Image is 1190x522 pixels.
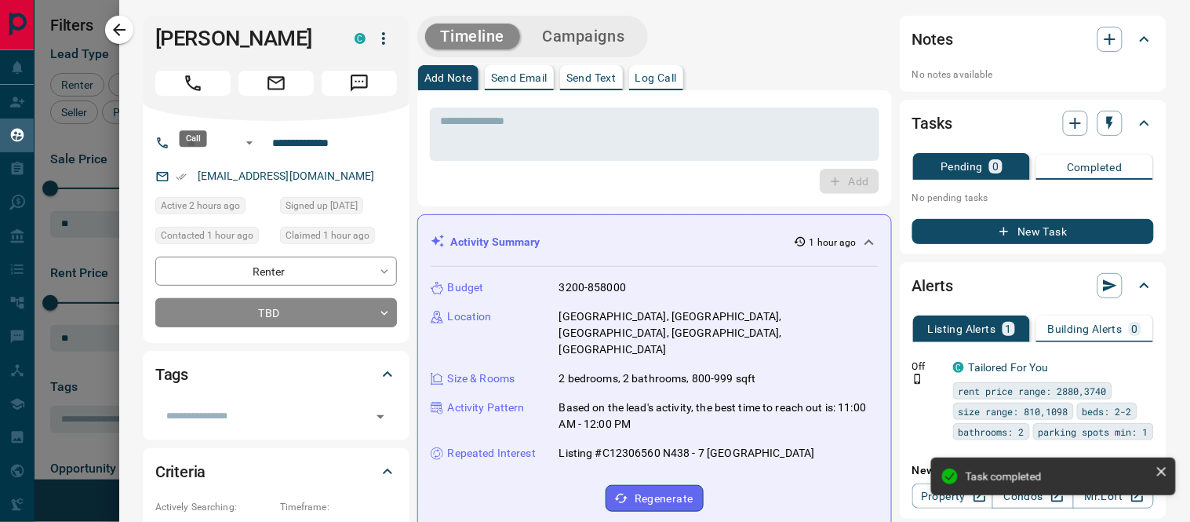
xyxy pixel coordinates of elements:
[425,24,521,49] button: Timeline
[369,406,391,428] button: Open
[280,227,397,249] div: Wed Aug 13 2025
[928,323,996,334] p: Listing Alerts
[969,361,1049,374] a: Tailored For You
[966,470,1149,483] div: Task completed
[355,33,366,44] div: condos.ca
[451,234,540,250] p: Activity Summary
[912,219,1154,244] button: New Task
[286,228,369,243] span: Claimed 1 hour ago
[180,130,207,147] div: Call
[431,228,879,257] div: Activity Summary1 hour ago
[912,267,1154,305] div: Alerts
[992,161,999,172] p: 0
[1132,323,1138,334] p: 0
[953,362,964,373] div: condos.ca
[912,104,1154,142] div: Tasks
[491,72,548,83] p: Send Email
[424,72,472,83] p: Add Note
[559,279,626,296] p: 3200-858000
[559,371,756,387] p: 2 bedrooms, 2 bathrooms, 800-999 sqft
[1048,323,1123,334] p: Building Alerts
[912,186,1154,210] p: No pending tasks
[912,20,1154,58] div: Notes
[912,273,953,298] h2: Alerts
[448,371,515,387] p: Size & Rooms
[1006,323,1012,334] p: 1
[198,170,375,182] a: [EMAIL_ADDRESS][DOMAIN_NAME]
[606,485,704,512] button: Regenerate
[155,26,331,51] h1: [PERSON_NAME]
[161,228,253,243] span: Contacted 1 hour ago
[448,279,484,296] p: Budget
[559,400,879,433] p: Based on the lead's activity, the best time to reach out is: 11:00 AM - 12:00 PM
[280,197,397,219] div: Mon Aug 11 2025
[941,161,983,172] p: Pending
[155,227,272,249] div: Wed Aug 13 2025
[526,24,640,49] button: Campaigns
[1039,424,1148,440] span: parking spots min: 1
[912,27,953,52] h2: Notes
[959,383,1107,399] span: rent price range: 2880,3740
[959,403,1068,419] span: size range: 810,1098
[176,171,187,182] svg: Email Verified
[635,72,677,83] p: Log Call
[280,500,397,514] p: Timeframe:
[912,374,923,385] svg: Push Notification Only
[912,68,1154,82] p: No notes available
[559,445,815,462] p: Listing #C12306560 N438 - 7 [GEOGRAPHIC_DATA]
[912,360,944,374] p: Off
[912,111,952,136] h2: Tasks
[1067,162,1123,173] p: Completed
[155,257,397,286] div: Renter
[155,362,188,387] h2: Tags
[912,462,1154,479] p: New Alert:
[559,308,879,358] p: [GEOGRAPHIC_DATA], [GEOGRAPHIC_DATA], [GEOGRAPHIC_DATA], [GEOGRAPHIC_DATA], [GEOGRAPHIC_DATA]
[155,71,231,96] span: Call
[240,133,259,152] button: Open
[155,356,397,393] div: Tags
[155,453,397,491] div: Criteria
[155,298,397,327] div: TBD
[1083,403,1132,419] span: beds: 2-2
[286,198,358,214] span: Signed up [DATE]
[448,445,536,462] p: Repeated Interest
[810,235,857,250] p: 1 hour ago
[322,71,397,96] span: Message
[448,308,492,325] p: Location
[912,484,993,509] a: Property
[155,459,206,484] h2: Criteria
[448,400,525,416] p: Activity Pattern
[959,424,1024,440] span: bathrooms: 2
[566,72,617,83] p: Send Text
[155,197,272,219] div: Wed Aug 13 2025
[155,500,272,514] p: Actively Searching:
[238,71,314,96] span: Email
[161,198,240,214] span: Active 2 hours ago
